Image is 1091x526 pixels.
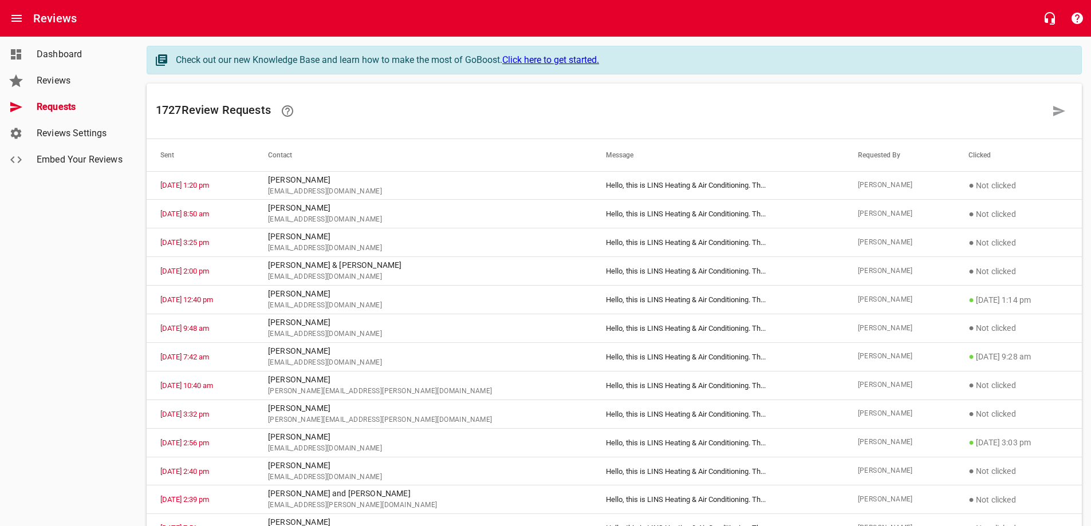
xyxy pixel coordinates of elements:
[592,171,844,200] td: Hello, this is LINS Heating & Air Conditioning. Th ...
[268,259,578,271] p: [PERSON_NAME] & [PERSON_NAME]
[268,202,578,214] p: [PERSON_NAME]
[592,286,844,314] td: Hello, this is LINS Heating & Air Conditioning. Th ...
[968,207,1068,221] p: Not clicked
[268,402,578,414] p: [PERSON_NAME]
[502,54,599,65] a: Click here to get started.
[176,53,1070,67] div: Check out our new Knowledge Base and learn how to make the most of GoBoost.
[968,493,1068,507] p: Not clicked
[858,465,942,477] span: [PERSON_NAME]
[33,9,77,27] h6: Reviews
[968,408,974,419] span: ●
[147,139,254,171] th: Sent
[1064,5,1091,32] button: Support Portal
[592,428,844,457] td: Hello, this is LINS Heating & Air Conditioning. Th ...
[858,266,942,277] span: [PERSON_NAME]
[968,350,1068,363] p: [DATE] 9:28 am
[592,314,844,343] td: Hello, this is LINS Heating & Air Conditioning. Th ...
[968,464,1068,478] p: Not clicked
[37,74,124,88] span: Reviews
[160,238,209,247] a: [DATE] 3:25 pm
[592,485,844,514] td: Hello, this is LINS Heating & Air Conditioning. Th ...
[592,457,844,485] td: Hello, this is LINS Heating & Air Conditioning. Th ...
[268,357,578,369] span: [EMAIL_ADDRESS][DOMAIN_NAME]
[844,139,955,171] th: Requested By
[968,266,974,276] span: ●
[160,324,209,333] a: [DATE] 9:48 am
[37,126,124,140] span: Reviews Settings
[268,431,578,443] p: [PERSON_NAME]
[968,494,974,505] span: ●
[268,374,578,386] p: [PERSON_NAME]
[968,208,974,219] span: ●
[254,139,592,171] th: Contact
[160,181,209,189] a: [DATE] 1:20 pm
[968,264,1068,278] p: Not clicked
[968,293,1068,307] p: [DATE] 1:14 pm
[968,237,974,248] span: ●
[955,139,1082,171] th: Clicked
[968,294,974,305] span: ●
[268,300,578,311] span: [EMAIL_ADDRESS][DOMAIN_NAME]
[592,342,844,371] td: Hello, this is LINS Heating & Air Conditioning. Th ...
[37,100,124,114] span: Requests
[268,329,578,340] span: [EMAIL_ADDRESS][DOMAIN_NAME]
[268,472,578,483] span: [EMAIL_ADDRESS][DOMAIN_NAME]
[968,436,1068,449] p: [DATE] 3:03 pm
[160,353,209,361] a: [DATE] 7:42 am
[160,495,209,504] a: [DATE] 2:39 pm
[268,345,578,357] p: [PERSON_NAME]
[968,322,974,333] span: ●
[592,228,844,257] td: Hello, this is LINS Heating & Air Conditioning. Th ...
[968,179,1068,192] p: Not clicked
[37,153,124,167] span: Embed Your Reviews
[858,408,942,420] span: [PERSON_NAME]
[160,209,209,218] a: [DATE] 8:50 am
[268,186,578,197] span: [EMAIL_ADDRESS][DOMAIN_NAME]
[968,437,974,448] span: ●
[858,494,942,505] span: [PERSON_NAME]
[160,410,209,418] a: [DATE] 3:32 pm
[968,236,1068,250] p: Not clicked
[268,443,578,454] span: [EMAIL_ADDRESS][DOMAIN_NAME]
[592,371,844,400] td: Hello, this is LINS Heating & Air Conditioning. Th ...
[268,414,578,426] span: [PERSON_NAME][EMAIL_ADDRESS][PERSON_NAME][DOMAIN_NAME]
[858,351,942,362] span: [PERSON_NAME]
[156,97,1045,125] h6: 1727 Review Request s
[968,378,1068,392] p: Not clicked
[37,48,124,61] span: Dashboard
[160,381,213,390] a: [DATE] 10:40 am
[268,271,578,283] span: [EMAIL_ADDRESS][DOMAIN_NAME]
[274,97,301,125] a: Learn how requesting reviews can improve your online presence
[968,465,974,476] span: ●
[968,379,974,390] span: ●
[968,321,1068,335] p: Not clicked
[160,295,213,304] a: [DATE] 12:40 pm
[1036,5,1064,32] button: Live Chat
[160,267,209,275] a: [DATE] 2:00 pm
[268,488,578,500] p: [PERSON_NAME] and [PERSON_NAME]
[268,317,578,329] p: [PERSON_NAME]
[268,231,578,243] p: [PERSON_NAME]
[968,351,974,362] span: ●
[968,180,974,191] span: ●
[3,5,30,32] button: Open drawer
[268,386,578,397] span: [PERSON_NAME][EMAIL_ADDRESS][PERSON_NAME][DOMAIN_NAME]
[1045,97,1073,125] a: Request a review
[592,139,844,171] th: Message
[268,288,578,300] p: [PERSON_NAME]
[858,208,942,220] span: [PERSON_NAME]
[968,407,1068,421] p: Not clicked
[858,180,942,191] span: [PERSON_NAME]
[268,214,578,226] span: [EMAIL_ADDRESS][DOMAIN_NAME]
[160,467,209,476] a: [DATE] 2:40 pm
[858,437,942,448] span: [PERSON_NAME]
[592,257,844,286] td: Hello, this is LINS Heating & Air Conditioning. Th ...
[592,400,844,428] td: Hello, this is LINS Heating & Air Conditioning. Th ...
[858,379,942,391] span: [PERSON_NAME]
[268,500,578,511] span: [EMAIL_ADDRESS][PERSON_NAME][DOMAIN_NAME]
[858,237,942,248] span: [PERSON_NAME]
[268,460,578,472] p: [PERSON_NAME]
[858,323,942,334] span: [PERSON_NAME]
[268,174,578,186] p: [PERSON_NAME]
[592,200,844,228] td: Hello, this is LINS Heating & Air Conditioning. Th ...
